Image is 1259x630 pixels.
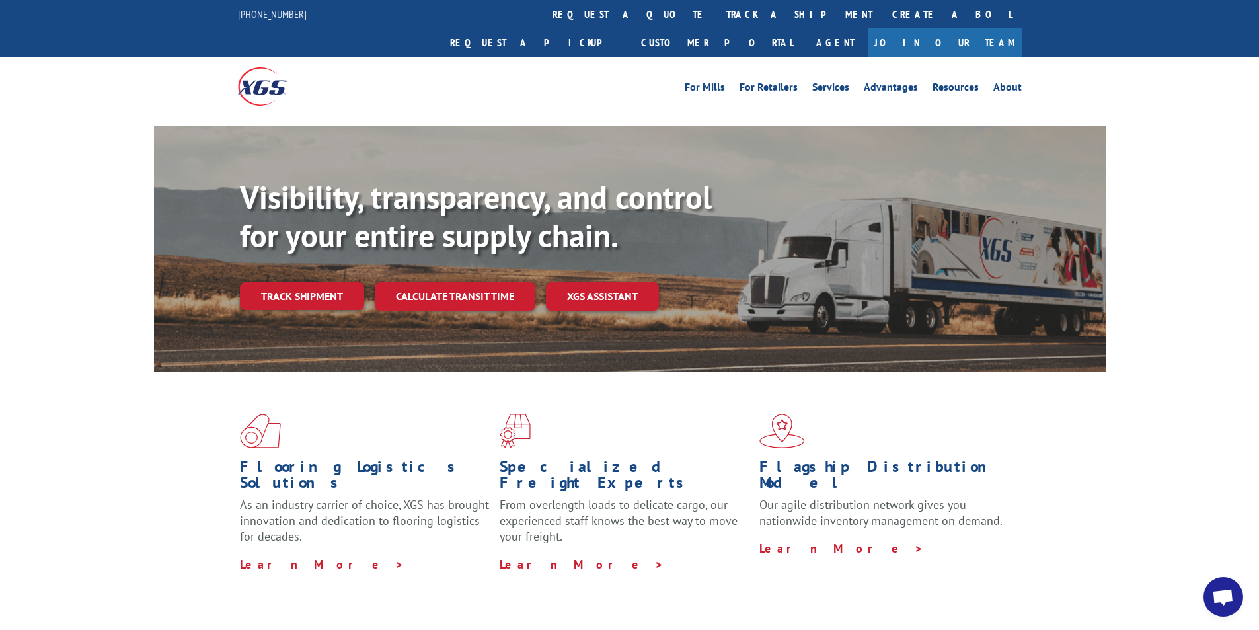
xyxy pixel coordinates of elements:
[500,497,749,556] p: From overlength loads to delicate cargo, our experienced staff knows the best way to move your fr...
[864,82,918,97] a: Advantages
[238,7,307,20] a: [PHONE_NUMBER]
[240,497,489,544] span: As an industry carrier of choice, XGS has brought innovation and dedication to flooring logistics...
[1203,577,1243,617] div: Open chat
[759,414,805,448] img: xgs-icon-flagship-distribution-model-red
[500,557,664,572] a: Learn More >
[740,82,798,97] a: For Retailers
[993,82,1022,97] a: About
[240,414,281,448] img: xgs-icon-total-supply-chain-intelligence-red
[500,459,749,497] h1: Specialized Freight Experts
[933,82,979,97] a: Resources
[240,459,490,497] h1: Flooring Logistics Solutions
[440,28,631,57] a: Request a pickup
[546,282,659,311] a: XGS ASSISTANT
[759,459,1009,497] h1: Flagship Distribution Model
[240,282,364,310] a: Track shipment
[240,177,712,256] b: Visibility, transparency, and control for your entire supply chain.
[240,557,404,572] a: Learn More >
[759,541,924,556] a: Learn More >
[803,28,868,57] a: Agent
[500,414,531,448] img: xgs-icon-focused-on-flooring-red
[759,497,1003,528] span: Our agile distribution network gives you nationwide inventory management on demand.
[868,28,1022,57] a: Join Our Team
[685,82,725,97] a: For Mills
[812,82,849,97] a: Services
[375,282,535,311] a: Calculate transit time
[631,28,803,57] a: Customer Portal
